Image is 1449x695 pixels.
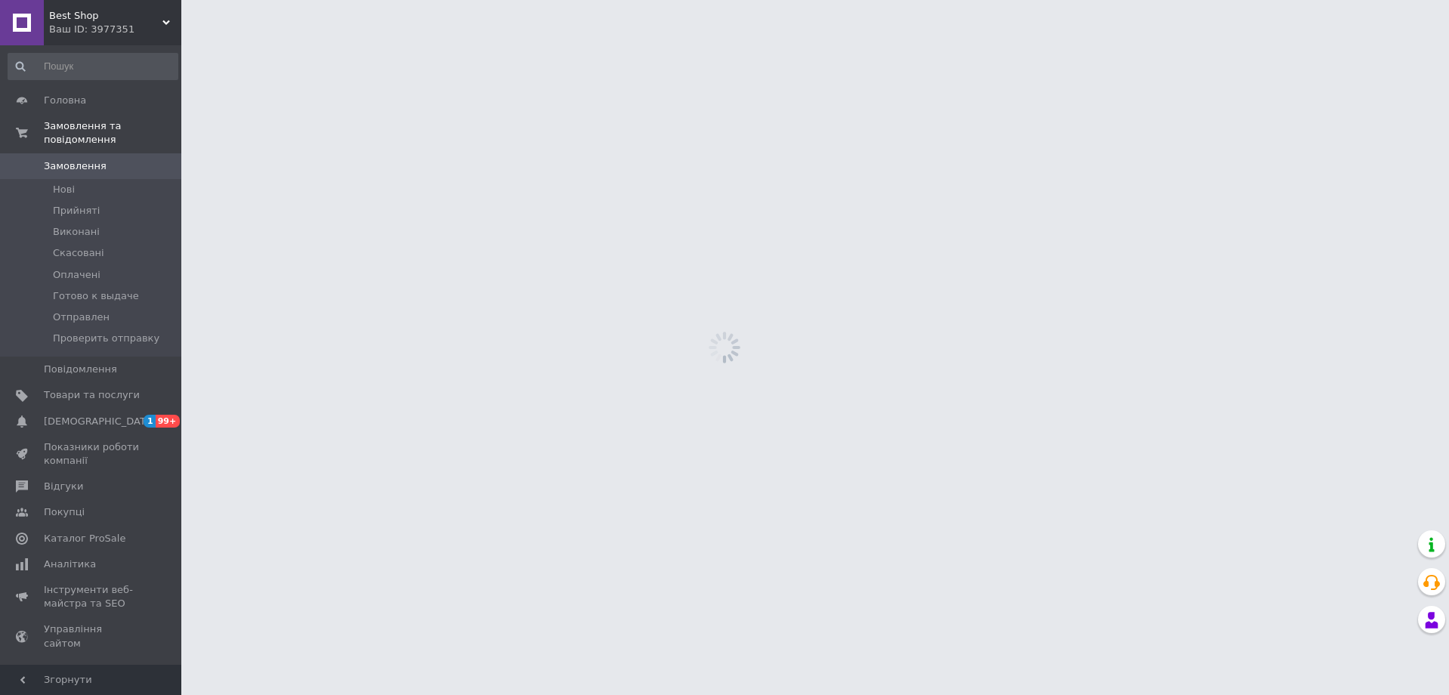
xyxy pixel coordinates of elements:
span: Проверить отправку [53,332,159,345]
span: Отправлен [53,310,110,324]
span: Управління сайтом [44,622,140,650]
span: Прийняті [53,204,100,218]
span: Готово к выдаче [53,289,139,303]
span: Інструменти веб-майстра та SEO [44,583,140,610]
span: Головна [44,94,86,107]
span: Оплачені [53,268,100,282]
div: Ваш ID: 3977351 [49,23,181,36]
span: 99+ [156,415,181,428]
span: Нові [53,183,75,196]
span: Каталог ProSale [44,532,125,545]
span: Відгуки [44,480,83,493]
span: Замовлення та повідомлення [44,119,181,147]
span: Аналітика [44,558,96,571]
span: 1 [144,415,156,428]
span: Товари та послуги [44,388,140,402]
span: Best Shop [49,9,162,23]
span: Виконані [53,225,100,239]
span: Замовлення [44,159,107,173]
span: Скасовані [53,246,104,260]
span: Показники роботи компанії [44,440,140,468]
span: Повідомлення [44,363,117,376]
span: Гаманець компанії [44,663,140,690]
span: [DEMOGRAPHIC_DATA] [44,415,156,428]
span: Покупці [44,505,85,519]
input: Пошук [8,53,178,80]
